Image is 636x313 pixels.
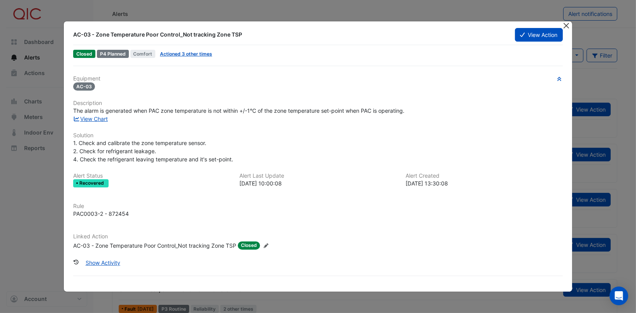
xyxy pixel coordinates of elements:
[73,75,562,82] h6: Equipment
[73,140,233,163] span: 1. Check and calibrate the zone temperature sensor. 2. Check for refrigerant leakage. 4. Check th...
[73,132,562,139] h6: Solution
[73,210,129,218] div: PAC0003-2 - 872454
[406,173,563,179] h6: Alert Created
[81,256,125,269] button: Show Activity
[610,287,628,305] div: Open Intercom Messenger
[73,233,562,240] h6: Linked Action
[73,241,236,250] div: AC-03 - Zone Temperature Poor Control_Not tracking Zone TSP
[73,107,404,114] span: The alarm is generated when PAC zone temperature is not within +/-1°C of the zone temperature set...
[263,243,269,248] fa-icon: Edit Linked Action
[515,28,562,42] button: View Action
[73,203,562,210] h6: Rule
[130,50,156,58] span: Comfort
[160,51,212,57] a: Actioned 3 other times
[73,115,108,122] a: View Chart
[73,173,230,179] h6: Alert Status
[73,50,95,58] span: Closed
[562,21,571,30] button: Close
[97,50,129,58] div: P4 Planned
[239,179,396,187] div: [DATE] 10:00:08
[73,100,562,107] h6: Description
[238,241,260,250] span: Closed
[79,181,105,185] span: Recovered
[73,82,95,91] span: AC-03
[406,179,563,187] div: [DATE] 13:30:08
[73,31,506,38] div: AC-03 - Zone Temperature Poor Control_Not tracking Zone TSP
[239,173,396,179] h6: Alert Last Update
